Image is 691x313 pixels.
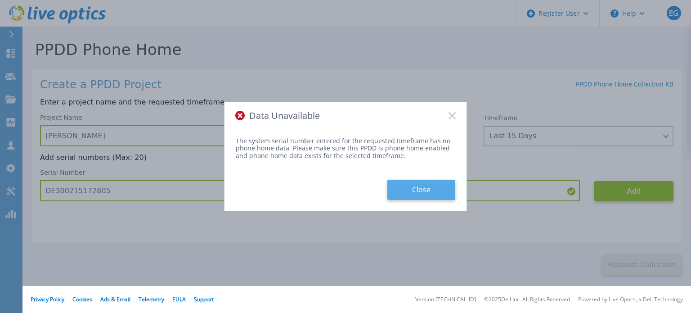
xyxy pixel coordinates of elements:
[387,180,455,200] button: Close
[172,295,186,303] a: EULA
[484,297,570,303] li: © 2025 Dell Inc. All Rights Reserved
[249,110,320,121] span: Data Unavailable
[31,295,64,303] a: Privacy Policy
[236,137,455,159] div: The system serial number entered for the requested timeframe has no phone home data. Please make ...
[139,295,164,303] a: Telemetry
[100,295,130,303] a: Ads & Email
[415,297,476,303] li: Version: [TECHNICAL_ID]
[578,297,683,303] li: Powered by Live Optics, a Dell Technology
[194,295,214,303] a: Support
[72,295,92,303] a: Cookies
